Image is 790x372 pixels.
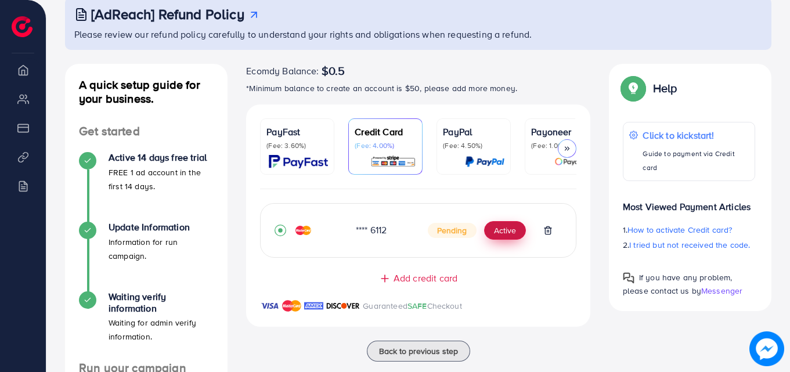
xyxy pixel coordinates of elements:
[465,155,504,168] img: card
[260,299,279,313] img: brand
[266,141,328,150] p: (Fee: 3.60%)
[363,299,462,313] p: Guaranteed Checkout
[379,345,458,357] span: Back to previous step
[643,128,749,142] p: Click to kickstart!
[701,285,742,297] span: Messenger
[554,155,593,168] img: card
[623,272,634,284] img: Popup guide
[355,141,416,150] p: (Fee: 4.00%)
[65,124,228,139] h4: Get started
[623,238,755,252] p: 2.
[282,299,301,313] img: brand
[109,235,214,263] p: Information for run campaign.
[65,152,228,222] li: Active 14 days free trial
[407,300,427,312] span: SAFE
[623,190,755,214] p: Most Viewed Payment Articles
[322,64,345,78] span: $0.5
[12,16,33,37] img: logo
[246,64,319,78] span: Ecomdy Balance:
[109,165,214,193] p: FREE 1 ad account in the first 14 days.
[109,222,214,233] h4: Update Information
[65,78,228,106] h4: A quick setup guide for your business.
[370,155,416,168] img: card
[304,299,323,313] img: brand
[246,81,590,95] p: *Minimum balance to create an account is $50, please add more money.
[65,222,228,291] li: Update Information
[653,81,677,95] p: Help
[65,291,228,361] li: Waiting verify information
[749,331,784,366] img: image
[643,147,749,175] p: Guide to payment via Credit card
[109,152,214,163] h4: Active 14 days free trial
[428,223,477,238] span: Pending
[91,6,244,23] h3: [AdReach] Refund Policy
[109,291,214,313] h4: Waiting verify information
[443,125,504,139] p: PayPal
[629,239,750,251] span: I tried but not received the code.
[443,141,504,150] p: (Fee: 4.50%)
[266,125,328,139] p: PayFast
[275,225,286,236] svg: record circle
[269,155,328,168] img: card
[109,316,214,344] p: Waiting for admin verify information.
[394,272,457,285] span: Add credit card
[531,125,593,139] p: Payoneer
[326,299,360,313] img: brand
[623,223,755,237] p: 1.
[623,78,644,99] img: Popup guide
[531,141,593,150] p: (Fee: 1.00%)
[484,221,526,240] button: Active
[627,224,732,236] span: How to activate Credit card?
[623,272,733,297] span: If you have any problem, please contact us by
[367,341,470,362] button: Back to previous step
[355,125,416,139] p: Credit Card
[74,27,764,41] p: Please review our refund policy carefully to understand your rights and obligations when requesti...
[295,226,311,235] img: credit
